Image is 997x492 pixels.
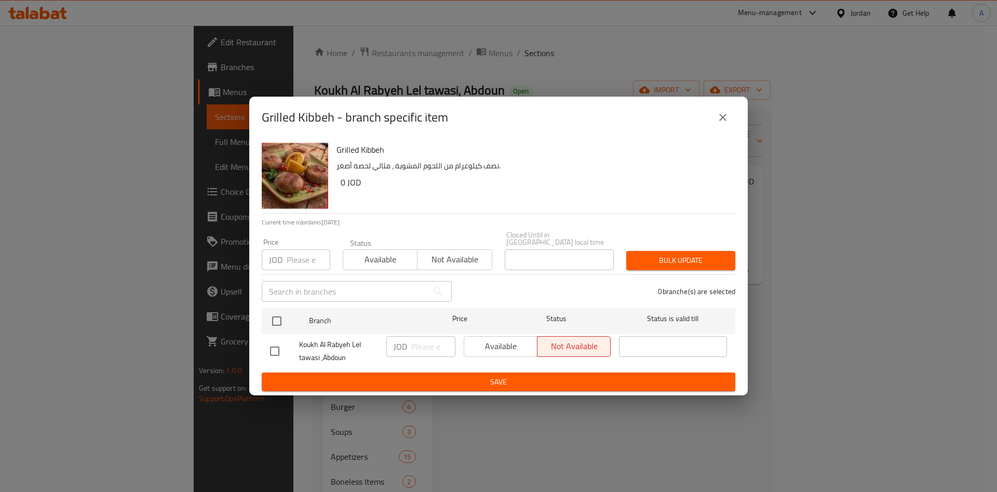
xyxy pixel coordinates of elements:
[262,373,735,392] button: Save
[635,254,727,267] span: Bulk update
[287,249,330,270] input: Please enter price
[262,142,328,209] img: Grilled Kibbeh
[658,286,735,297] p: 0 branche(s) are selected
[262,281,428,302] input: Search in branches
[270,376,727,389] span: Save
[336,159,727,172] p: نصف كيلوغرام من اللحوم المشوية ، مثالي لحصة أصغر.
[425,312,494,325] span: Price
[417,249,492,270] button: Not available
[503,312,611,325] span: Status
[269,254,282,266] p: JOD
[343,249,417,270] button: Available
[262,218,735,227] p: Current time in Jordan is [DATE]
[347,252,413,267] span: Available
[422,252,488,267] span: Not available
[411,336,455,357] input: Please enter price
[710,105,735,130] button: close
[619,312,727,325] span: Status is valid till
[309,314,417,327] span: Branch
[626,251,735,270] button: Bulk update
[341,175,727,190] h6: 0 JOD
[394,340,407,353] p: JOD
[299,338,378,364] span: Koukh Al Rabyeh Lel tawasi ,Abdoun
[262,109,448,126] h2: Grilled Kibbeh - branch specific item
[336,142,727,157] h6: Grilled Kibbeh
